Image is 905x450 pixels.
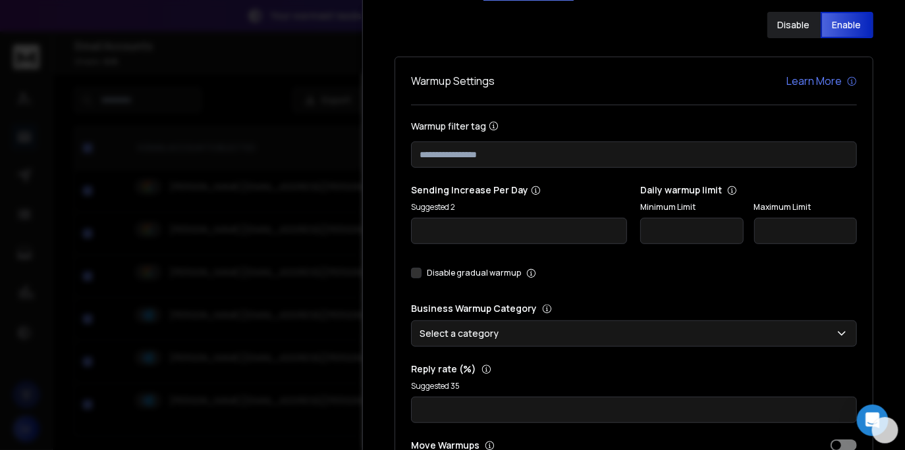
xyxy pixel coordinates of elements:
[131,76,142,87] img: tab_keywords_by_traffic_grey.svg
[37,21,65,32] div: v 4.0.25
[36,76,46,87] img: tab_domain_overview_orange.svg
[411,302,857,315] p: Business Warmup Category
[21,34,32,45] img: website_grey.svg
[420,327,504,340] p: Select a category
[411,121,857,131] label: Warmup filter tag
[50,78,118,86] div: Domain Overview
[427,268,521,278] label: Disable gradual warmup
[767,12,873,38] button: DisableEnable
[411,73,495,89] h1: Warmup Settings
[411,381,857,391] p: Suggested 35
[34,34,94,45] div: Domain: [URL]
[640,202,743,213] label: Minimum Limit
[786,73,857,89] a: Learn More
[21,21,32,32] img: logo_orange.svg
[821,12,874,38] button: Enable
[754,202,857,213] label: Maximum Limit
[411,202,628,213] p: Suggested 2
[411,362,857,376] p: Reply rate (%)
[857,405,889,436] div: Open Intercom Messenger
[640,184,857,197] p: Daily warmup limit
[767,12,821,38] button: Disable
[411,184,628,197] p: Sending Increase Per Day
[146,78,222,86] div: Keywords by Traffic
